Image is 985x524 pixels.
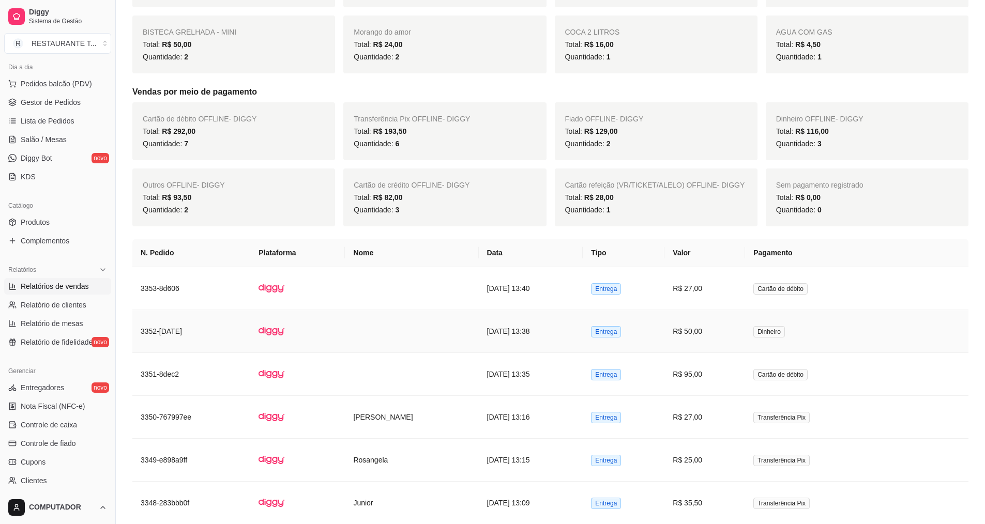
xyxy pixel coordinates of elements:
[259,361,284,387] img: diggy
[753,283,808,295] span: Cartão de débito
[132,239,250,267] th: N. Pedido
[162,127,195,135] span: R$ 292,00
[479,353,583,396] td: [DATE] 13:35
[753,326,785,337] span: Dinheiro
[664,396,745,439] td: R$ 27,00
[21,153,52,163] span: Diggy Bot
[565,127,618,135] span: Total:
[776,193,821,202] span: Total:
[259,490,284,516] img: diggy
[565,28,620,36] span: COCA 2 LITROS
[21,217,50,227] span: Produtos
[21,382,64,393] span: Entregadores
[21,438,76,449] span: Controle de fiado
[373,127,407,135] span: R$ 193,50
[591,369,621,380] span: Entrega
[745,239,968,267] th: Pagamento
[591,326,621,337] span: Entrega
[21,281,89,291] span: Relatórios de vendas
[184,206,188,214] span: 2
[4,398,111,414] a: Nota Fiscal (NFC-e)
[21,300,86,310] span: Relatório de clientes
[565,206,611,214] span: Quantidade:
[132,396,250,439] td: 3350-767997ee
[21,79,92,89] span: Pedidos balcão (PDV)
[162,40,191,49] span: R$ 50,00
[250,239,345,267] th: Plataforma
[479,396,583,439] td: [DATE] 13:16
[4,278,111,295] a: Relatórios de vendas
[664,310,745,353] td: R$ 50,00
[607,206,611,214] span: 1
[143,193,191,202] span: Total:
[584,127,618,135] span: R$ 129,00
[664,267,745,310] td: R$ 27,00
[584,193,614,202] span: R$ 28,00
[4,113,111,129] a: Lista de Pedidos
[4,435,111,452] a: Controle de fiado
[132,86,968,98] h5: Vendas por meio de pagamento
[817,206,822,214] span: 0
[4,297,111,313] a: Relatório de clientes
[4,417,111,433] a: Controle de caixa
[4,150,111,166] a: Diggy Botnovo
[259,447,284,473] img: diggy
[4,94,111,111] a: Gestor de Pedidos
[32,38,97,49] div: RESTAURANTE T ...
[143,53,188,61] span: Quantidade:
[565,40,614,49] span: Total:
[664,439,745,482] td: R$ 25,00
[4,33,111,54] button: Select a team
[143,40,191,49] span: Total:
[4,495,111,520] button: COMPUTADOR
[373,193,403,202] span: R$ 82,00
[21,420,77,430] span: Controle de caixa
[132,310,250,353] td: 3352-[DATE]
[565,193,614,202] span: Total:
[259,404,284,430] img: diggy
[184,140,188,148] span: 7
[795,193,821,202] span: R$ 0,00
[21,337,93,347] span: Relatório de fidelidade
[753,412,810,423] span: Transferência Pix
[345,239,478,267] th: Nome
[664,353,745,396] td: R$ 95,00
[817,140,822,148] span: 3
[184,53,188,61] span: 2
[479,310,583,353] td: [DATE] 13:38
[29,17,107,25] span: Sistema de Gestão
[162,193,191,202] span: R$ 93,50
[21,475,47,486] span: Clientes
[21,236,69,246] span: Complementos
[354,181,469,189] span: Cartão de crédito OFFLINE - DIGGY
[753,498,810,509] span: Transferência Pix
[4,59,111,75] div: Dia a dia
[753,455,810,466] span: Transferência Pix
[591,498,621,509] span: Entrega
[591,455,621,466] span: Entrega
[4,379,111,396] a: Entregadoresnovo
[4,131,111,148] a: Salão / Mesas
[4,168,111,185] a: KDS
[21,457,46,467] span: Cupons
[21,401,85,411] span: Nota Fiscal (NFC-e)
[753,369,808,380] span: Cartão de débito
[29,503,95,512] span: COMPUTADOR
[4,233,111,249] a: Complementos
[373,40,403,49] span: R$ 24,00
[584,40,614,49] span: R$ 16,00
[354,206,399,214] span: Quantidade:
[776,115,863,123] span: Dinheiro OFFLINE - DIGGY
[21,134,67,145] span: Salão / Mesas
[132,353,250,396] td: 3351-8dec2
[565,53,611,61] span: Quantidade:
[776,206,822,214] span: Quantidade:
[479,439,583,482] td: [DATE] 13:15
[21,318,83,329] span: Relatório de mesas
[607,140,611,148] span: 2
[143,140,188,148] span: Quantidade:
[354,40,402,49] span: Total:
[591,412,621,423] span: Entrega
[21,97,81,107] span: Gestor de Pedidos
[479,239,583,267] th: Data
